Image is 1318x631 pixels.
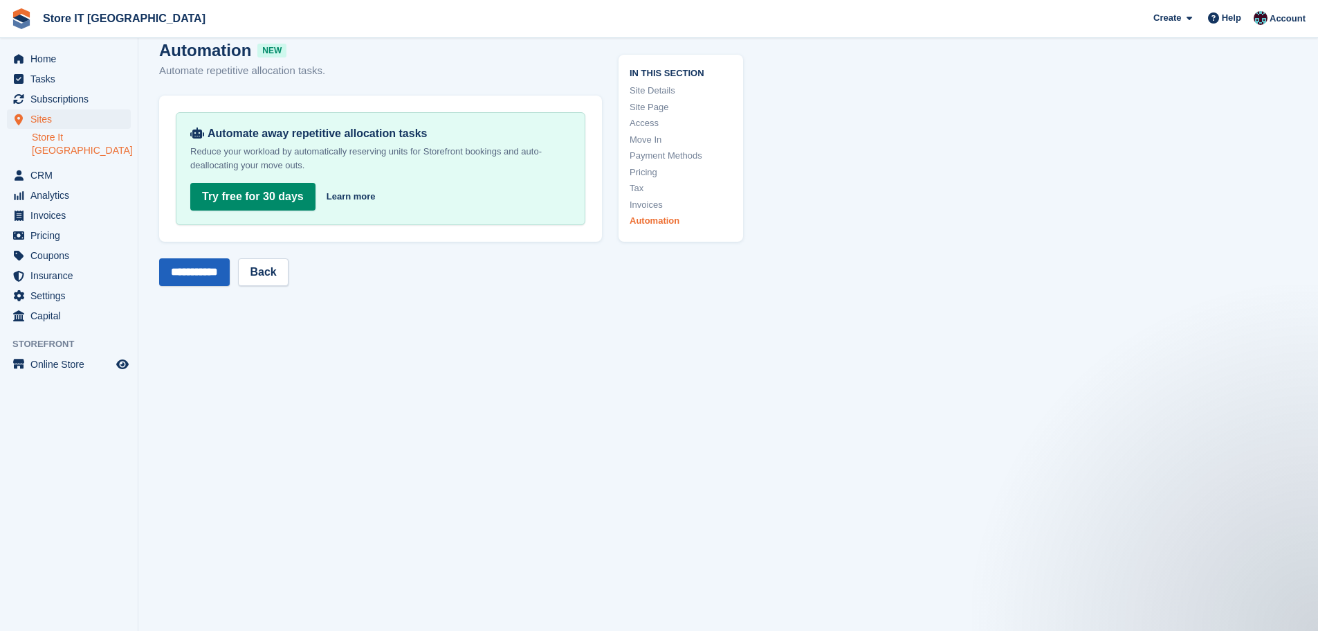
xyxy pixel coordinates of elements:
[7,206,131,225] a: menu
[630,214,732,228] a: Automation
[190,127,571,141] div: Automate away repetitive allocation tasks
[7,226,131,245] a: menu
[630,181,732,195] a: Tax
[630,165,732,179] a: Pricing
[7,266,131,285] a: menu
[7,69,131,89] a: menu
[7,49,131,69] a: menu
[30,226,113,245] span: Pricing
[7,109,131,129] a: menu
[11,8,32,29] img: stora-icon-8386f47178a22dfd0bd8f6a31ec36ba5ce8667c1dd55bd0f319d3a0aa187defe.svg
[7,186,131,205] a: menu
[30,246,113,265] span: Coupons
[114,356,131,373] a: Preview store
[30,49,113,69] span: Home
[7,355,131,374] a: menu
[238,258,288,286] a: Back
[30,266,113,285] span: Insurance
[327,190,376,204] a: Learn more
[32,131,131,157] a: Store It [GEOGRAPHIC_DATA]
[30,286,113,305] span: Settings
[37,7,211,30] a: Store IT [GEOGRAPHIC_DATA]
[630,132,732,146] a: Move In
[30,206,113,225] span: Invoices
[159,38,602,63] h2: Automation
[630,149,732,163] a: Payment Methods
[7,166,131,185] a: menu
[1153,11,1181,25] span: Create
[630,197,732,211] a: Invoices
[7,89,131,109] a: menu
[30,109,113,129] span: Sites
[630,84,732,98] a: Site Details
[7,306,131,326] a: menu
[30,69,113,89] span: Tasks
[1254,11,1267,25] img: James Campbell Adamson
[30,306,113,326] span: Capital
[1270,12,1306,26] span: Account
[630,116,732,130] a: Access
[257,44,286,57] span: NEW
[7,246,131,265] a: menu
[630,65,732,78] span: In this section
[12,337,138,351] span: Storefront
[190,183,315,211] a: Try free for 30 days
[159,63,602,79] p: Automate repetitive allocation tasks.
[190,145,571,172] p: Reduce your workload by automatically reserving units for Storefront bookings and auto-deallocati...
[630,100,732,114] a: Site Page
[30,89,113,109] span: Subscriptions
[30,186,113,205] span: Analytics
[30,355,113,374] span: Online Store
[7,286,131,305] a: menu
[30,166,113,185] span: CRM
[1222,11,1241,25] span: Help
